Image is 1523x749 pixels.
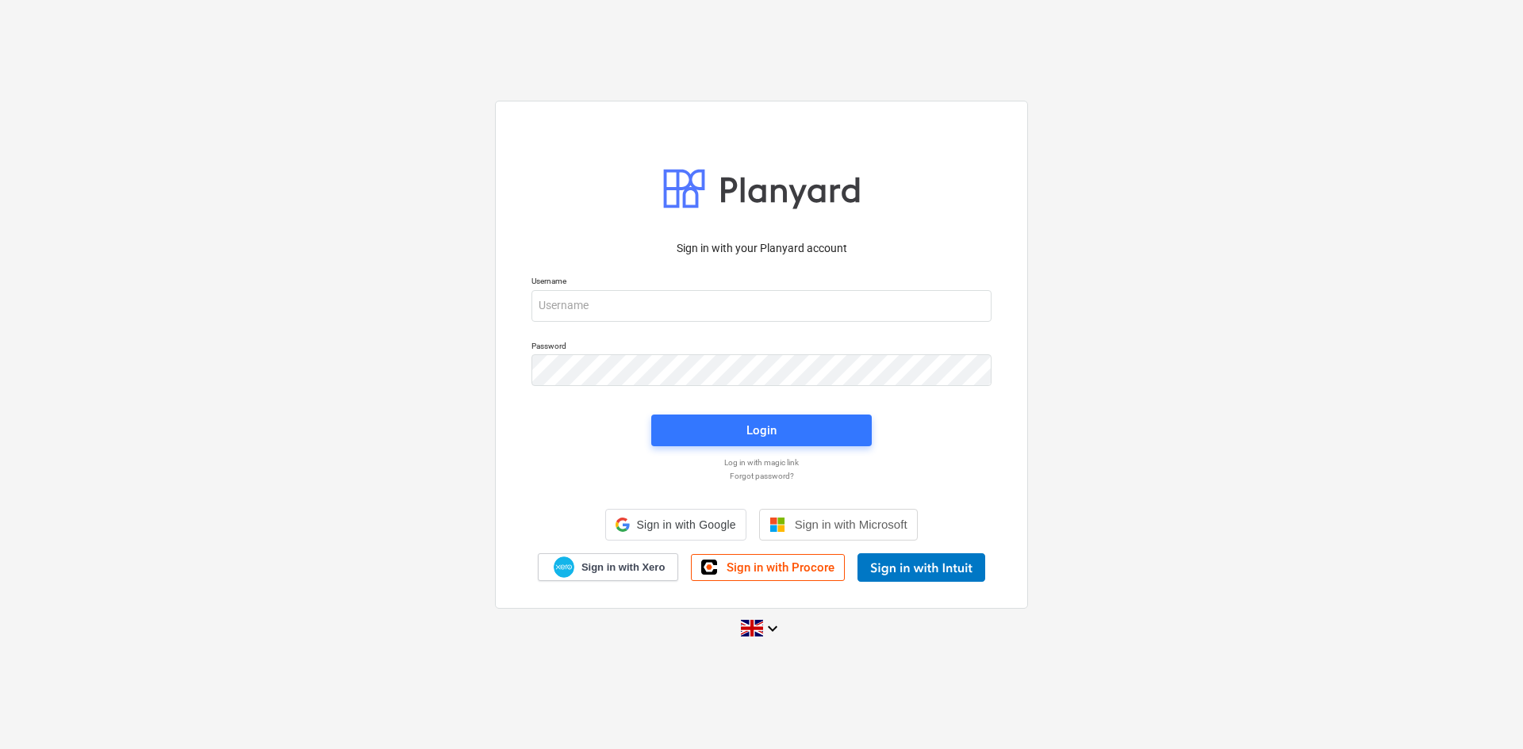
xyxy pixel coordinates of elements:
[531,290,992,322] input: Username
[554,556,574,578] img: Xero logo
[524,457,999,468] a: Log in with magic link
[691,554,845,581] a: Sign in with Procore
[769,517,785,533] img: Microsoft logo
[531,276,992,289] p: Username
[581,560,665,575] span: Sign in with Xero
[651,415,872,446] button: Login
[727,560,834,575] span: Sign in with Procore
[746,420,777,441] div: Login
[636,518,735,531] span: Sign in with Google
[795,518,907,531] span: Sign in with Microsoft
[531,240,992,257] p: Sign in with your Planyard account
[538,553,679,581] a: Sign in with Xero
[763,619,782,638] i: keyboard_arrow_down
[605,509,746,541] div: Sign in with Google
[531,341,992,354] p: Password
[524,471,999,481] a: Forgot password?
